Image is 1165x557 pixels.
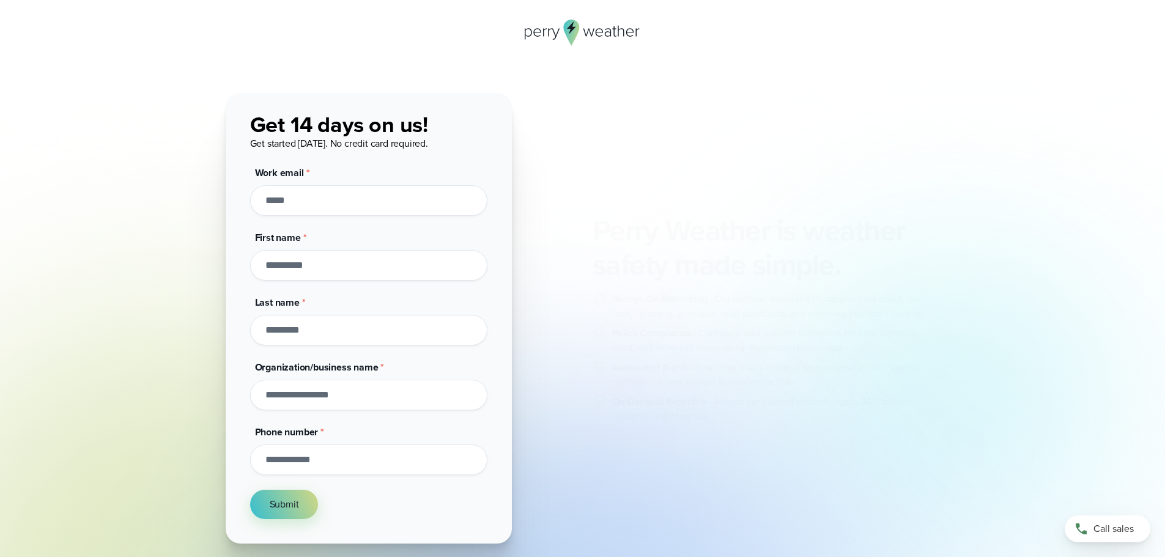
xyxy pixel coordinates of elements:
button: Submit [250,490,319,519]
span: Get 14 days on us! [250,108,428,141]
span: Get started [DATE]. No credit card required. [250,136,428,150]
span: Work email [255,166,304,180]
span: Call sales [1093,522,1134,536]
span: Last name [255,295,300,309]
a: Call sales [1065,515,1150,542]
span: Organization/business name [255,360,379,374]
span: First name [255,231,301,245]
span: Phone number [255,425,319,439]
span: Submit [270,497,299,512]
